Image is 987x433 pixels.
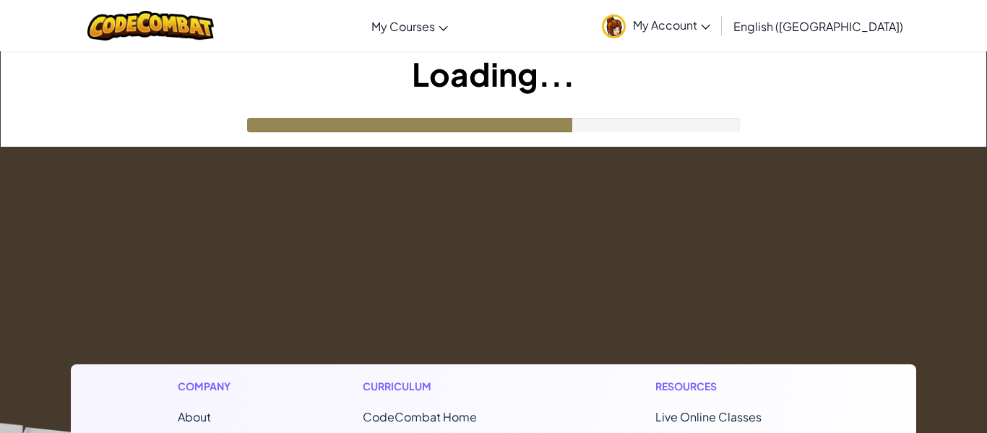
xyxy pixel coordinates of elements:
[733,19,903,34] span: English ([GEOGRAPHIC_DATA])
[178,379,245,394] h1: Company
[178,409,211,424] a: About
[655,409,762,424] a: Live Online Classes
[363,409,477,424] span: CodeCombat Home
[602,14,626,38] img: avatar
[364,7,455,46] a: My Courses
[726,7,910,46] a: English ([GEOGRAPHIC_DATA])
[371,19,435,34] span: My Courses
[655,379,809,394] h1: Resources
[1,51,986,96] h1: Loading...
[633,17,710,33] span: My Account
[595,3,717,48] a: My Account
[87,11,214,40] img: CodeCombat logo
[363,379,538,394] h1: Curriculum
